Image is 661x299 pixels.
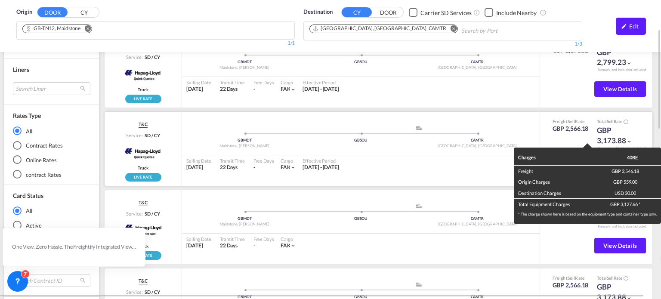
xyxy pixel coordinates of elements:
[608,201,642,207] div: GBP 3,127.66 *
[608,168,642,174] div: GBP 2,546.18
[514,198,604,210] td: Total Equipment Charges
[518,190,561,196] div: Destination Charges
[6,254,37,286] iframe: Chat
[518,179,561,185] div: Origin Charges
[608,190,642,196] div: USD 30.00
[518,168,561,174] div: Freight
[514,210,661,219] div: * The charge shown here is based on the equipment type and container type only.
[604,152,661,165] th: 40RE
[608,179,642,185] div: GBP 559.00
[514,152,604,165] th: Charges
